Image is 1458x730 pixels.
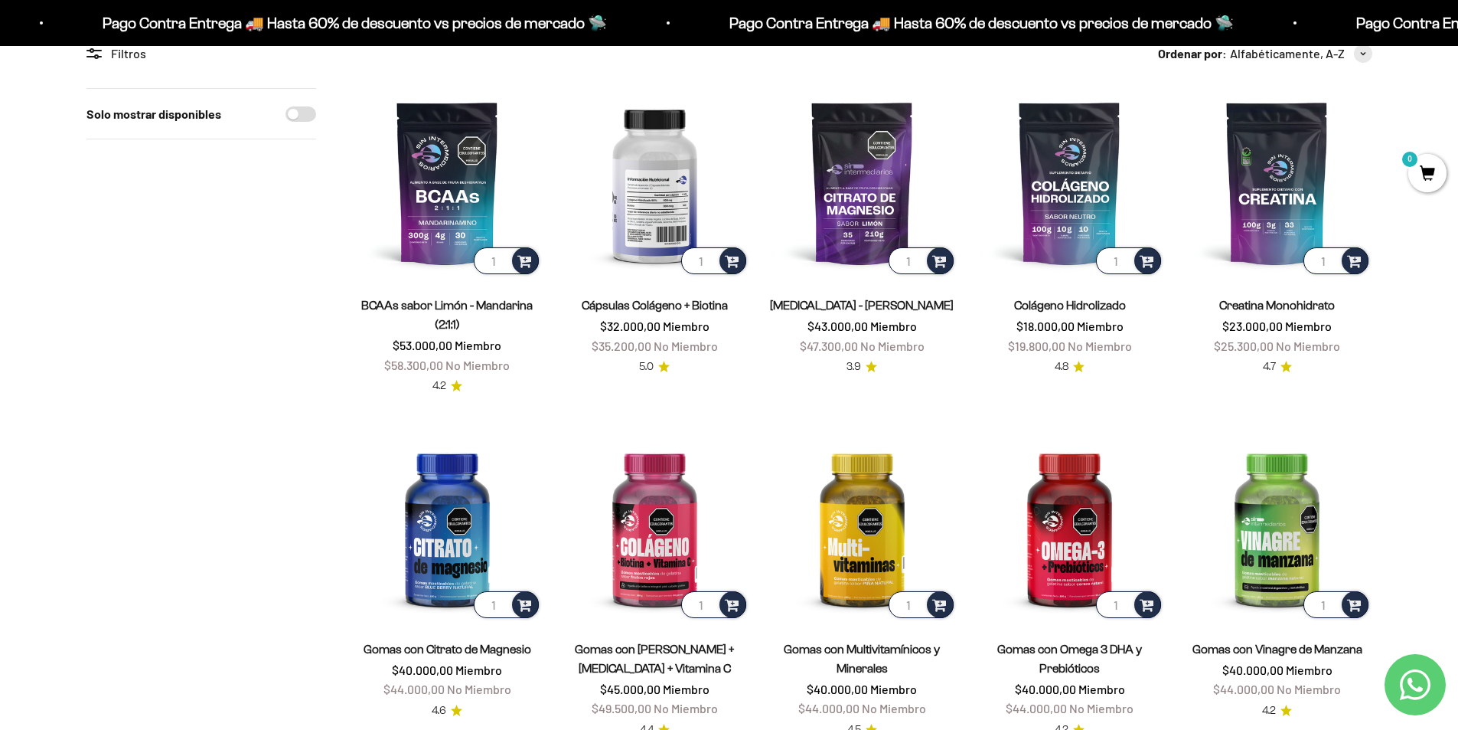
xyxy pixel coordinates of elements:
span: Miembro [870,319,917,333]
span: $44.000,00 [798,701,859,715]
span: No Miembro [1068,339,1132,353]
span: Miembro [663,319,709,333]
span: No Miembro [1277,682,1341,696]
a: 5.05.0 de 5.0 estrellas [639,358,670,375]
span: Miembro [1077,319,1124,333]
span: $49.500,00 [592,701,651,715]
span: No Miembro [445,358,510,372]
span: No Miembro [862,701,926,715]
a: Colágeno Hidrolizado [1014,299,1126,312]
span: $53.000,00 [393,338,452,352]
span: $19.800,00 [1008,339,1065,353]
a: 4.24.2 de 5.0 estrellas [432,378,462,394]
span: $40.000,00 [392,663,453,677]
span: $43.000,00 [807,319,868,333]
mark: 0 [1401,150,1419,169]
a: Gomas con Citrato de Magnesio [364,643,531,656]
span: No Miembro [654,701,718,715]
span: No Miembro [1276,339,1340,353]
span: 3.9 [846,358,861,375]
span: $47.300,00 [800,339,858,353]
span: Miembro [455,338,501,352]
a: Creatina Monohidrato [1219,299,1335,312]
span: Miembro [870,682,917,696]
p: Pago Contra Entrega 🚚 Hasta 60% de descuento vs precios de mercado 🛸 [724,11,1228,35]
a: Gomas con Multivitamínicos y Minerales [784,643,940,675]
a: Gomas con Vinagre de Manzana [1192,643,1362,656]
div: Filtros [86,44,316,64]
span: $32.000,00 [600,319,661,333]
span: $40.000,00 [1015,682,1076,696]
a: Gomas con [PERSON_NAME] + [MEDICAL_DATA] + Vitamina C [575,643,734,675]
span: $25.300,00 [1214,339,1274,353]
a: Cápsulas Colágeno + Biotina [582,299,728,312]
span: No Miembro [654,339,718,353]
span: $45.000,00 [600,682,661,696]
label: Solo mostrar disponibles [86,104,221,124]
span: 4.8 [1055,358,1068,375]
a: 4.24.2 de 5.0 estrellas [1262,702,1292,719]
span: 5.0 [639,358,654,375]
a: Gomas con Omega 3 DHA y Prebióticos [997,643,1142,675]
span: $18.000,00 [1016,319,1075,333]
span: Miembro [1078,682,1125,696]
span: $35.200,00 [592,339,651,353]
span: Alfabéticamente, A-Z [1230,44,1345,64]
span: No Miembro [447,682,511,696]
span: 4.2 [1262,702,1276,719]
span: Miembro [663,682,709,696]
span: No Miembro [1069,701,1133,715]
p: Pago Contra Entrega 🚚 Hasta 60% de descuento vs precios de mercado 🛸 [97,11,602,35]
button: Alfabéticamente, A-Z [1230,44,1372,64]
span: Miembro [455,663,502,677]
a: 4.74.7 de 5.0 estrellas [1263,358,1292,375]
span: $44.000,00 [1006,701,1067,715]
span: No Miembro [860,339,925,353]
span: $40.000,00 [1222,663,1283,677]
a: 0 [1408,166,1447,183]
a: 4.84.8 de 5.0 estrellas [1055,358,1085,375]
span: 4.7 [1263,358,1276,375]
span: Miembro [1286,663,1332,677]
span: $58.300,00 [384,358,443,372]
a: [MEDICAL_DATA] - [PERSON_NAME] [770,299,954,312]
span: Miembro [1285,319,1332,333]
img: Cápsulas Colágeno + Biotina [560,88,749,277]
a: BCAAs sabor Limón - Mandarina (2:1:1) [361,299,533,331]
span: Ordenar por: [1158,44,1227,64]
a: 3.93.9 de 5.0 estrellas [846,358,877,375]
span: $44.000,00 [383,682,445,696]
span: $44.000,00 [1213,682,1274,696]
span: 4.6 [432,702,446,719]
span: $40.000,00 [807,682,868,696]
a: 4.64.6 de 5.0 estrellas [432,702,462,719]
span: 4.2 [432,378,446,394]
span: $23.000,00 [1222,319,1283,333]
